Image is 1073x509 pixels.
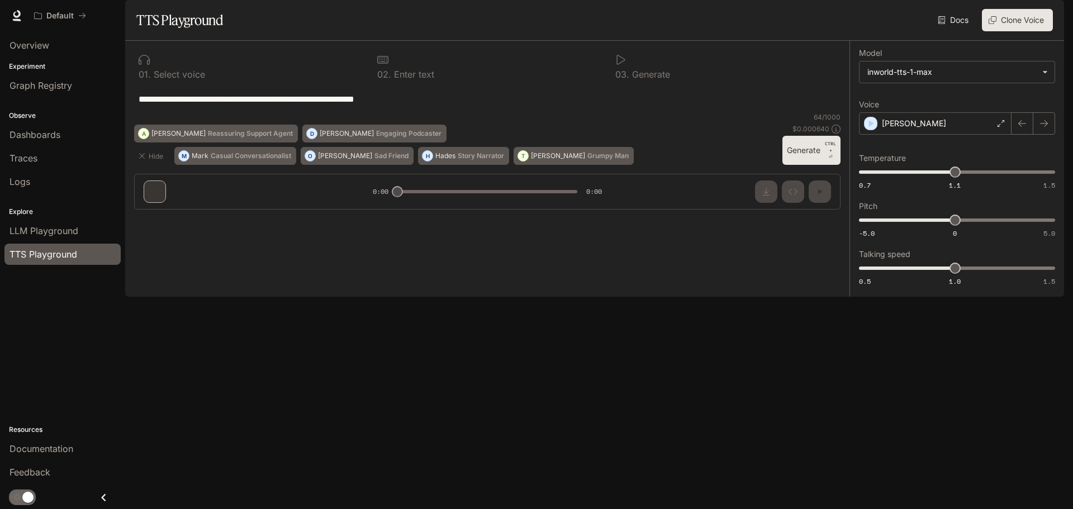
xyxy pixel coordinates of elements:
[949,277,961,286] span: 1.0
[859,49,882,57] p: Model
[136,9,223,31] h1: TTS Playground
[391,70,434,79] p: Enter text
[814,112,841,122] p: 64 / 1000
[134,147,170,165] button: Hide
[629,70,670,79] p: Generate
[792,124,829,134] p: $ 0.000640
[374,153,409,159] p: Sad Friend
[982,9,1053,31] button: Clone Voice
[376,130,441,137] p: Engaging Podcaster
[514,147,634,165] button: T[PERSON_NAME]Grumpy Man
[587,153,629,159] p: Grumpy Man
[859,229,875,238] span: -5.0
[518,147,528,165] div: T
[320,130,374,137] p: [PERSON_NAME]
[531,153,585,159] p: [PERSON_NAME]
[435,153,455,159] p: Hades
[782,136,841,165] button: GenerateCTRL +⏎
[46,11,74,21] p: Default
[422,147,433,165] div: H
[192,153,208,159] p: Mark
[211,153,291,159] p: Casual Conversationalist
[859,154,906,162] p: Temperature
[301,147,414,165] button: O[PERSON_NAME]Sad Friend
[949,180,961,190] span: 1.1
[418,147,509,165] button: HHadesStory Narrator
[305,147,315,165] div: O
[859,202,877,210] p: Pitch
[179,147,189,165] div: M
[936,9,973,31] a: Docs
[1043,180,1055,190] span: 1.5
[882,118,946,129] p: [PERSON_NAME]
[134,125,298,142] button: A[PERSON_NAME]Reassuring Support Agent
[859,101,879,108] p: Voice
[953,229,957,238] span: 0
[615,70,629,79] p: 0 3 .
[1043,277,1055,286] span: 1.5
[307,125,317,142] div: D
[29,4,91,27] button: All workspaces
[860,61,1055,83] div: inworld-tts-1-max
[151,130,206,137] p: [PERSON_NAME]
[318,153,372,159] p: [PERSON_NAME]
[139,125,149,142] div: A
[825,140,836,154] p: CTRL +
[1043,229,1055,238] span: 5.0
[859,277,871,286] span: 0.5
[139,70,151,79] p: 0 1 .
[302,125,447,142] button: D[PERSON_NAME]Engaging Podcaster
[867,66,1037,78] div: inworld-tts-1-max
[377,70,391,79] p: 0 2 .
[208,130,293,137] p: Reassuring Support Agent
[151,70,205,79] p: Select voice
[859,250,910,258] p: Talking speed
[174,147,296,165] button: MMarkCasual Conversationalist
[825,140,836,160] p: ⏎
[458,153,504,159] p: Story Narrator
[859,180,871,190] span: 0.7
